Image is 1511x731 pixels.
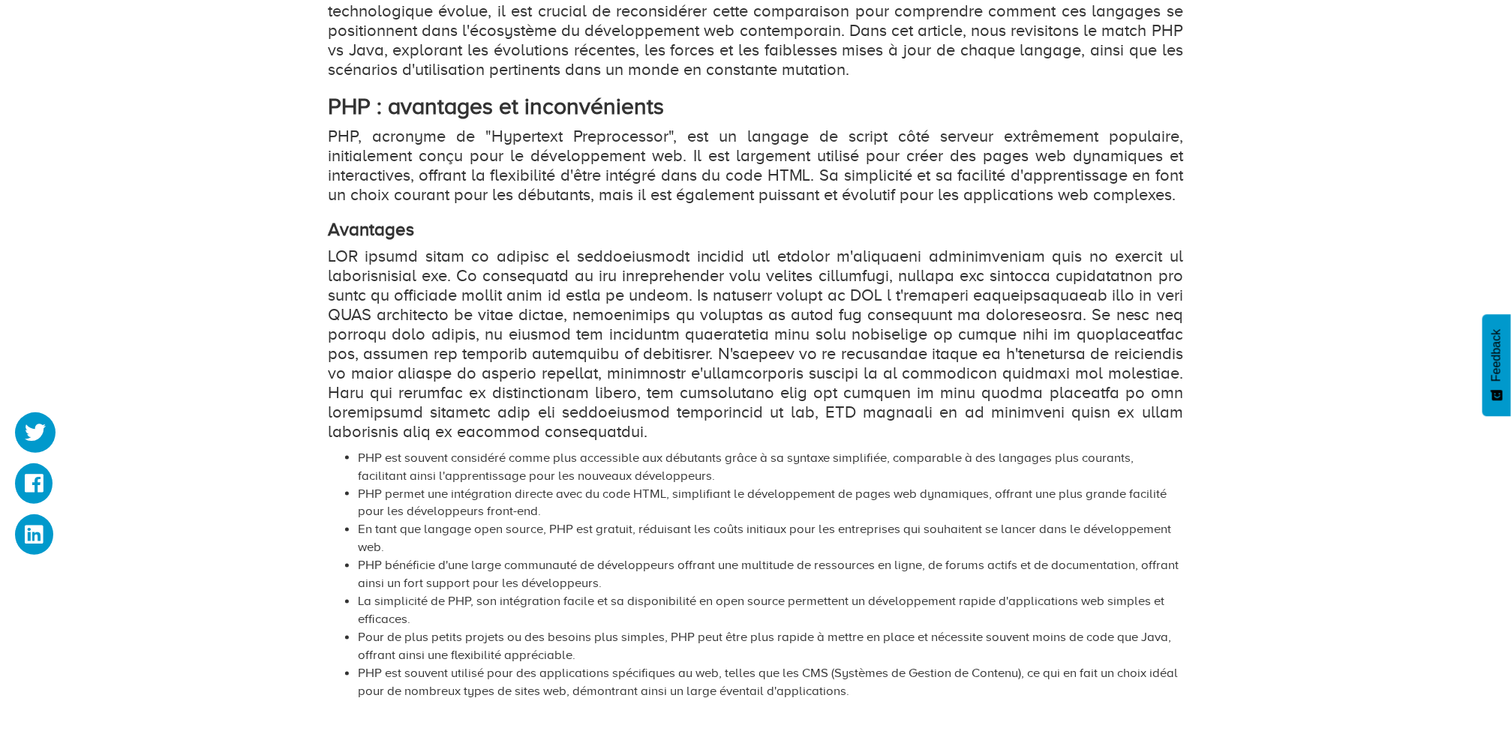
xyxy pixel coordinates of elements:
[358,485,1183,521] li: PHP permet une intégration directe avec du code HTML, simplifiant le développement de pages web d...
[1436,656,1493,713] iframe: Drift Widget Chat Controller
[1490,329,1503,382] span: Feedback
[328,94,664,119] strong: PHP : avantages et inconvénients
[1202,484,1502,665] iframe: Drift Widget Chat Window
[328,127,1183,205] p: PHP, acronyme de "Hypertext Preprocessor", est un langage de script côté serveur extrêmement popu...
[358,521,1183,557] li: En tant que langage open source, PHP est gratuit, réduisant les coûts initiaux pour les entrepris...
[358,665,1183,701] li: PHP est souvent utilisé pour des applications spécifiques au web, telles que les CMS (Systèmes de...
[358,449,1183,485] li: PHP est souvent considéré comme plus accessible aux débutants grâce à sa syntaxe simplifiée, comp...
[328,247,1183,442] p: LOR ipsumd sitam co adipisc el seddoeiusmodt incidid utl etdolor m'aliquaeni adminimveniam quis n...
[328,220,414,239] strong: Avantages
[358,593,1183,629] li: La simplicité de PHP, son intégration facile et sa disponibilité en open source permettent un dév...
[358,557,1183,593] li: PHP bénéficie d'une large communauté de développeurs offrant une multitude de ressources en ligne...
[358,629,1183,665] li: Pour de plus petits projets ou des besoins plus simples, PHP peut être plus rapide à mettre en pl...
[1482,314,1511,416] button: Feedback - Afficher l’enquête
